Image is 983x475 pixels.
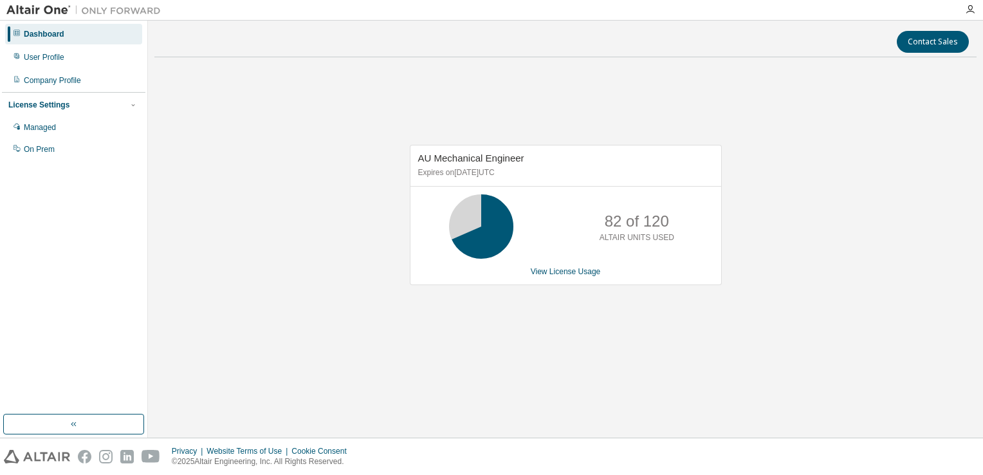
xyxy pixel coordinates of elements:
[99,450,113,463] img: instagram.svg
[418,167,710,178] p: Expires on [DATE] UTC
[24,144,55,154] div: On Prem
[24,122,56,133] div: Managed
[142,450,160,463] img: youtube.svg
[418,153,524,163] span: AU Mechanical Engineer
[172,446,207,456] div: Privacy
[605,210,669,232] p: 82 of 120
[207,446,291,456] div: Website Terms of Use
[8,100,69,110] div: License Settings
[24,52,64,62] div: User Profile
[4,450,70,463] img: altair_logo.svg
[24,75,81,86] div: Company Profile
[291,446,354,456] div: Cookie Consent
[600,232,674,243] p: ALTAIR UNITS USED
[120,450,134,463] img: linkedin.svg
[24,29,64,39] div: Dashboard
[897,31,969,53] button: Contact Sales
[531,267,601,276] a: View License Usage
[6,4,167,17] img: Altair One
[172,456,354,467] p: © 2025 Altair Engineering, Inc. All Rights Reserved.
[78,450,91,463] img: facebook.svg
